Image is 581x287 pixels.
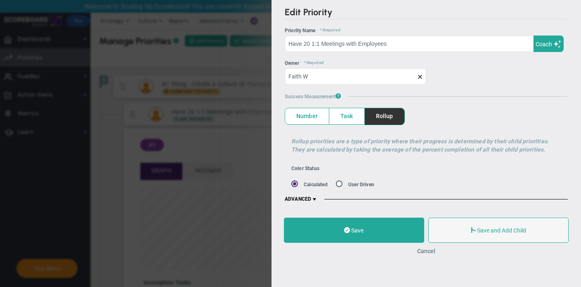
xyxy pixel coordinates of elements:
span: clear [426,72,433,80]
button: Coach [534,36,564,52]
span: Rollup [365,108,404,124]
span: Save [351,227,364,234]
div: Color Status [291,166,457,171]
button: Save and Add Child [428,218,569,243]
label: Calculated [304,182,328,187]
button: Save [284,218,424,243]
span: Coach [536,41,552,47]
span: * Required [315,28,340,33]
p: Rollup priorities are a type of priority where their progress is determined by their child priori... [291,137,562,154]
input: Search or Invite Team Members [285,68,426,85]
button: Cancel [417,248,435,254]
span: Save and Add Child [477,227,526,234]
div: Owner [285,60,568,66]
label: User Driven [348,182,374,187]
span: Task [329,108,364,124]
span: ADVANCED [285,196,318,203]
span: Number [285,108,329,124]
h2: Edit Priority [285,7,568,19]
span: Success Measurement [285,93,341,100]
span: * Required [299,60,324,66]
div: Priority Name [285,28,568,33]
